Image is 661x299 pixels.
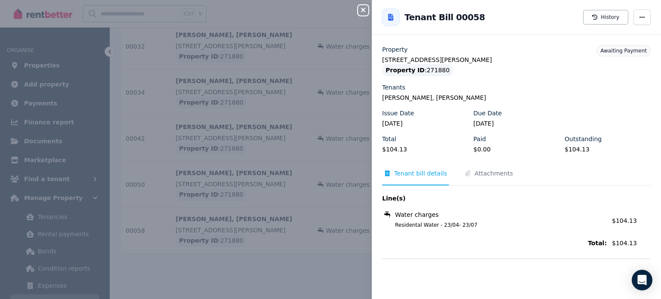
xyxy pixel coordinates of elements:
[632,270,652,290] div: Open Intercom Messenger
[382,194,607,203] span: Line(s)
[382,145,468,154] legend: $104.13
[565,145,651,154] legend: $104.13
[583,10,628,25] button: History
[382,83,405,92] label: Tenants
[385,222,607,228] span: Residental Water - 23/04- 23/07
[395,210,439,219] span: Water charges
[382,93,651,102] legend: [PERSON_NAME], [PERSON_NAME]
[600,48,647,54] span: Awaiting Payment
[475,169,513,178] span: Attachments
[612,217,637,224] span: $104.13
[473,109,502,117] label: Due Date
[382,239,607,247] span: Total:
[565,135,602,143] label: Outstanding
[473,145,559,154] legend: $0.00
[382,135,396,143] label: Total
[382,119,468,128] legend: [DATE]
[612,239,651,247] span: $104.13
[382,169,651,185] nav: Tabs
[473,135,486,143] label: Paid
[382,64,453,76] div: : 271880
[382,109,414,117] label: Issue Date
[386,66,425,74] span: Property ID
[382,55,651,64] legend: [STREET_ADDRESS][PERSON_NAME]
[394,169,447,178] span: Tenant bill details
[382,45,408,54] label: Property
[473,119,559,128] legend: [DATE]
[405,11,485,23] h2: Tenant Bill 00058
